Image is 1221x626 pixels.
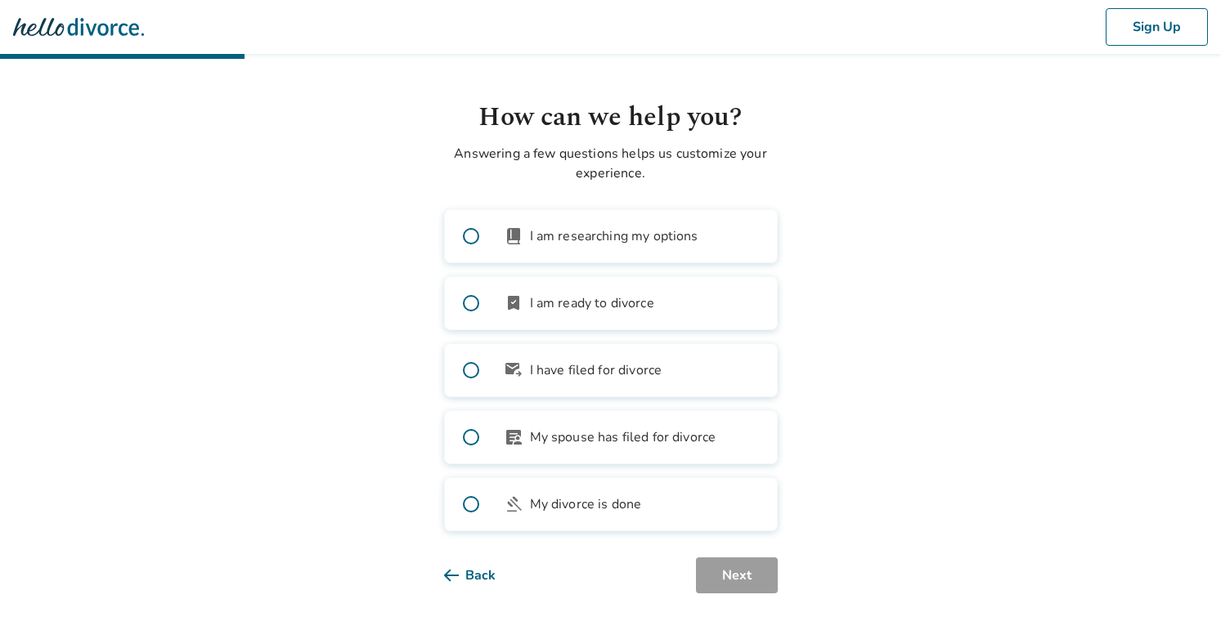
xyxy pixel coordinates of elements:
[504,226,523,246] span: book_2
[530,226,698,246] span: I am researching my options
[530,427,716,447] span: My spouse has filed for divorce
[444,144,778,183] p: Answering a few questions helps us customize your experience.
[530,293,654,313] span: I am ready to divorce
[504,427,523,447] span: article_person
[1106,8,1208,46] button: Sign Up
[504,360,523,380] span: outgoing_mail
[504,494,523,514] span: gavel
[444,98,778,137] h1: How can we help you?
[696,557,778,593] button: Next
[530,494,642,514] span: My divorce is done
[530,360,662,380] span: I have filed for divorce
[444,557,522,593] button: Back
[13,11,144,43] img: Hello Divorce Logo
[504,293,523,313] span: bookmark_check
